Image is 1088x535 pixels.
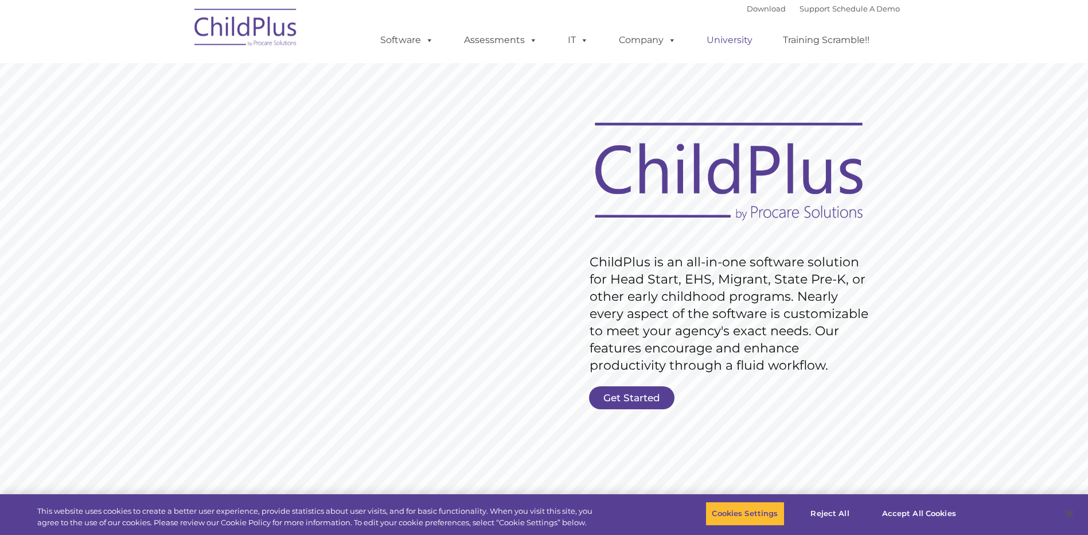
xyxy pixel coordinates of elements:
[1057,501,1082,526] button: Close
[607,29,688,52] a: Company
[695,29,764,52] a: University
[37,506,598,528] div: This website uses cookies to create a better user experience, provide statistics about user visit...
[747,4,786,13] a: Download
[369,29,445,52] a: Software
[589,386,674,409] a: Get Started
[794,502,866,526] button: Reject All
[705,502,784,526] button: Cookies Settings
[590,254,874,374] rs-layer: ChildPlus is an all-in-one software solution for Head Start, EHS, Migrant, State Pre-K, or other ...
[556,29,600,52] a: IT
[800,4,830,13] a: Support
[876,502,962,526] button: Accept All Cookies
[747,4,900,13] font: |
[189,1,303,58] img: ChildPlus by Procare Solutions
[771,29,881,52] a: Training Scramble!!
[453,29,549,52] a: Assessments
[832,4,900,13] a: Schedule A Demo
